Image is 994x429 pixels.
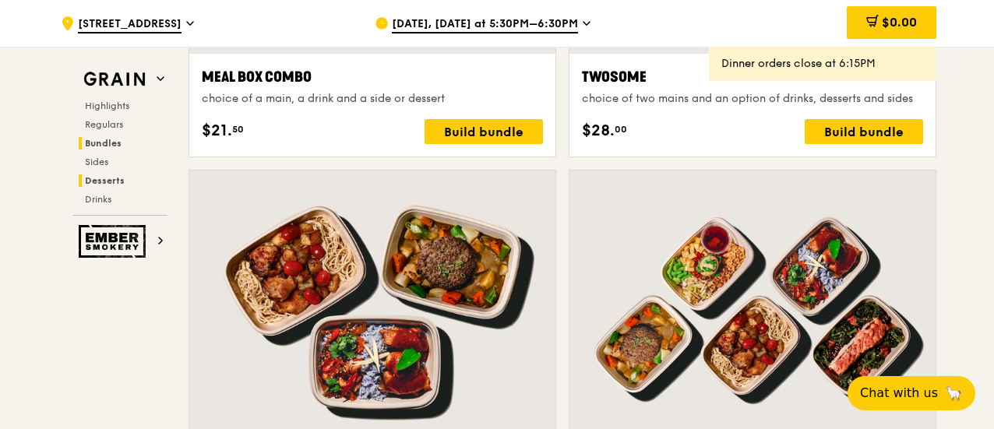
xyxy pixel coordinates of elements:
div: choice of a main, a drink and a side or dessert [202,91,543,107]
span: Desserts [85,175,125,186]
span: $21. [202,119,232,142]
span: Bundles [85,138,122,149]
span: [STREET_ADDRESS] [78,16,182,33]
span: Regulars [85,119,123,130]
span: 00 [615,123,627,135]
div: choice of two mains and an option of drinks, desserts and sides [582,91,923,107]
span: Chat with us [860,384,938,403]
span: 50 [232,123,244,135]
img: Ember Smokery web logo [79,225,150,258]
div: Twosome [582,66,923,88]
span: 🦙 [944,384,963,403]
button: Chat with us🦙 [848,376,975,410]
div: Meal Box Combo [202,66,543,88]
div: Build bundle [805,119,923,144]
div: Dinner orders close at 6:15PM [721,56,924,72]
span: Sides [85,156,108,167]
span: $0.00 [882,15,917,30]
div: Build bundle [425,119,543,144]
span: Highlights [85,100,129,111]
span: [DATE], [DATE] at 5:30PM–6:30PM [392,16,578,33]
span: $28. [582,119,615,142]
span: Drinks [85,194,111,205]
img: Grain web logo [79,65,150,93]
